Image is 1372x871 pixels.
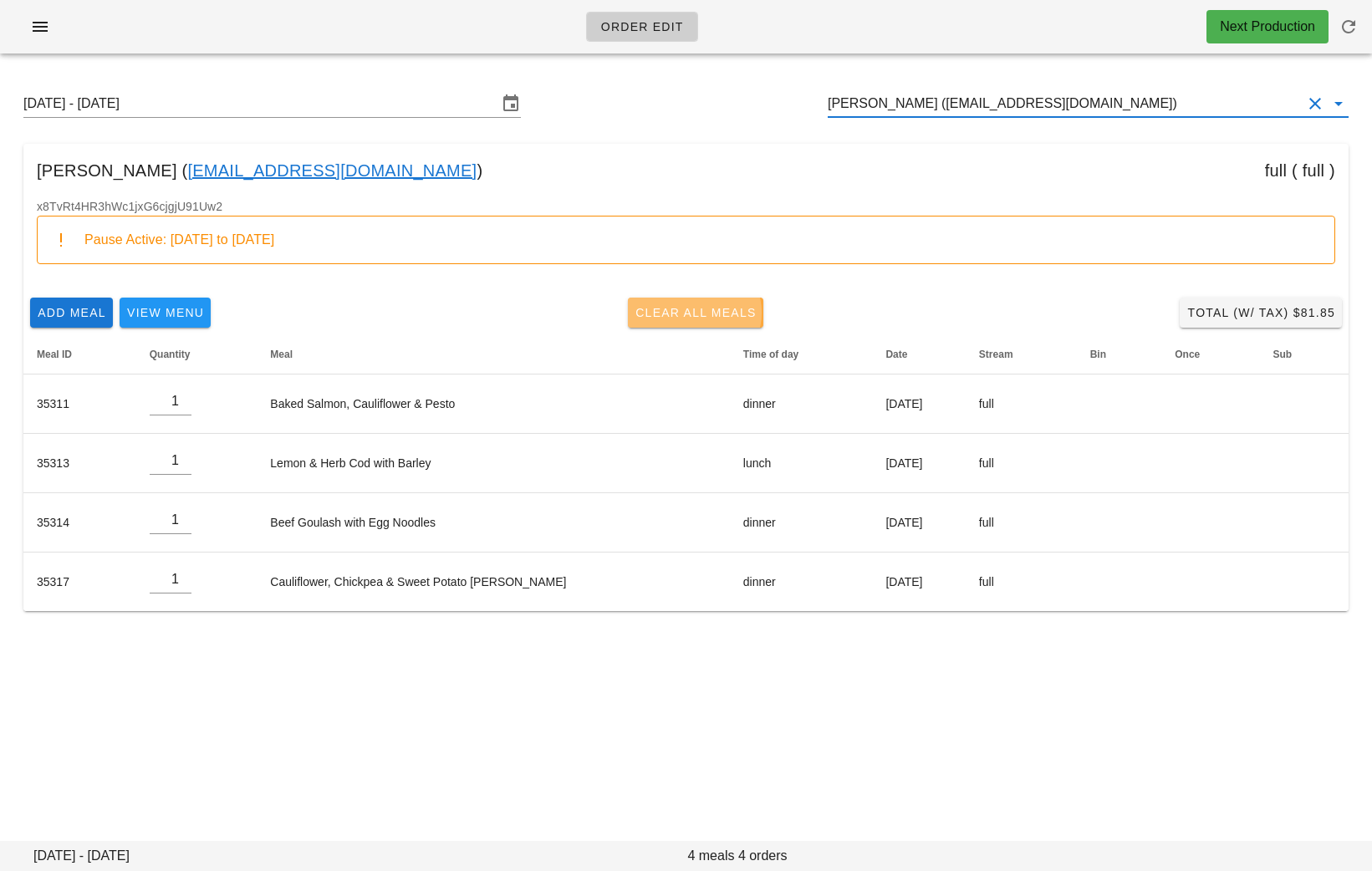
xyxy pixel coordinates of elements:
div: Pause Active: [DATE] to [DATE] [84,231,1321,249]
td: full [966,553,1077,611]
th: Sub: Not sorted. Activate to sort ascending. [1259,334,1349,374]
th: Meal: Not sorted. Activate to sort ascending. [257,334,730,374]
td: full [966,374,1077,434]
button: Add Meal [30,298,113,328]
th: Date: Not sorted. Activate to sort ascending. [872,334,965,374]
td: lunch [730,434,873,493]
span: Date [885,349,907,360]
td: dinner [730,553,873,611]
button: Total (w/ Tax) $81.85 [1180,298,1342,328]
span: Order Edit [600,20,684,33]
td: [DATE] [872,553,965,611]
a: [EMAIL_ADDRESS][DOMAIN_NAME] [187,157,477,184]
th: Once: Not sorted. Activate to sort ascending. [1161,334,1259,374]
button: Clear Customer [1305,94,1325,114]
td: full [966,434,1077,493]
div: x8TvRt4HR3hWc1jxG6cjgjU91Uw2 [23,197,1349,291]
div: [PERSON_NAME] ( ) full ( full ) [23,144,1349,197]
td: [DATE] [872,493,965,553]
span: Bin [1090,349,1106,360]
th: Quantity: Not sorted. Activate to sort ascending. [136,334,258,374]
td: [DATE] [872,434,965,493]
button: View Menu [120,298,211,328]
span: Quantity [150,349,191,360]
td: Baked Salmon, Cauliflower & Pesto [257,374,730,434]
span: Add Meal [37,306,106,319]
span: View Menu [126,306,204,319]
div: Next Production [1220,17,1315,37]
th: Stream: Not sorted. Activate to sort ascending. [966,334,1077,374]
th: Meal ID: Not sorted. Activate to sort ascending. [23,334,136,374]
span: Once [1175,349,1200,360]
td: Lemon & Herb Cod with Barley [257,434,730,493]
span: Meal ID [37,349,72,360]
span: Meal [270,349,293,360]
a: Order Edit [586,12,698,42]
td: Beef Goulash with Egg Noodles [257,493,730,553]
th: Time of day: Not sorted. Activate to sort ascending. [730,334,873,374]
th: Bin: Not sorted. Activate to sort ascending. [1077,334,1162,374]
td: 35313 [23,434,136,493]
span: Sub [1273,349,1292,360]
span: Clear All Meals [635,306,757,319]
td: dinner [730,493,873,553]
td: 35314 [23,493,136,553]
td: 35317 [23,553,136,611]
td: 35311 [23,374,136,434]
span: Stream [979,349,1013,360]
td: full [966,493,1077,553]
button: Clear All Meals [628,298,763,328]
td: Cauliflower, Chickpea & Sweet Potato [PERSON_NAME] [257,553,730,611]
td: [DATE] [872,374,965,434]
span: Time of day [743,349,798,360]
span: Total (w/ Tax) $81.85 [1186,306,1335,319]
td: dinner [730,374,873,434]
